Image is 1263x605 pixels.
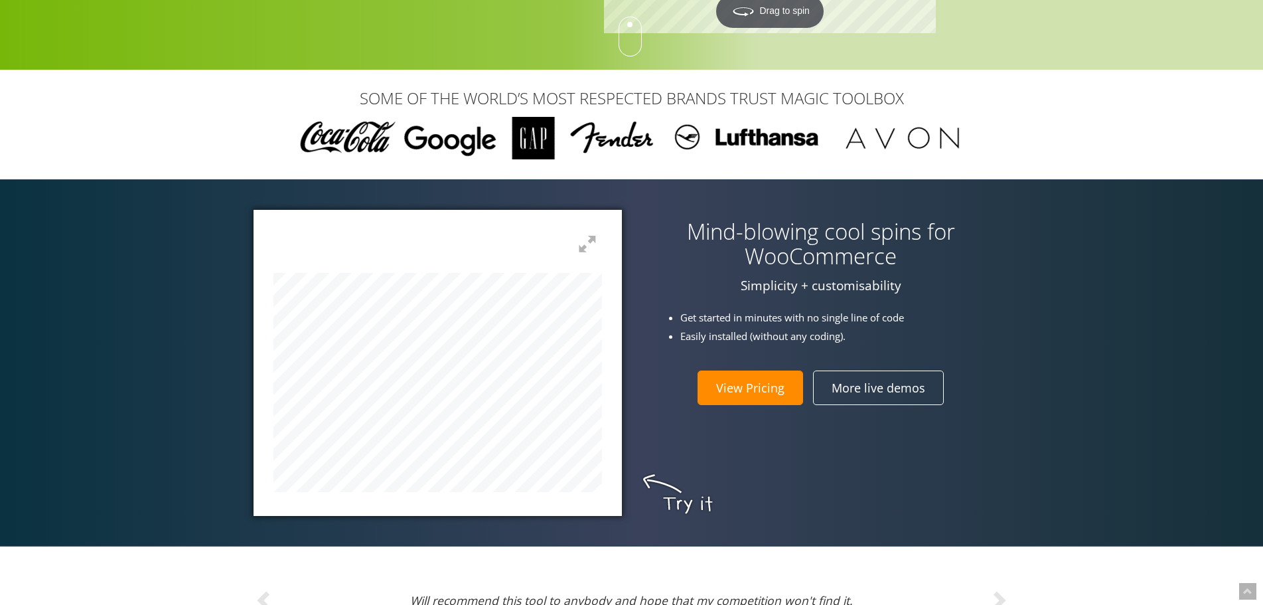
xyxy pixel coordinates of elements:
[292,117,972,159] img: Magic Toolbox Customers
[698,371,803,405] a: View Pricing
[680,310,1012,325] li: Get started in minutes with no single line of code
[254,90,1010,107] h3: SOME OF THE WORLD’S MOST RESPECTED BRANDS TRUST MAGIC TOOLBOX
[813,371,944,405] a: More live demos
[680,329,1012,344] li: Easily installed (without any coding).
[642,278,1000,294] p: Simplicity + customisability
[642,220,1000,268] h3: Mind-blowing cool spins for WooCommerce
